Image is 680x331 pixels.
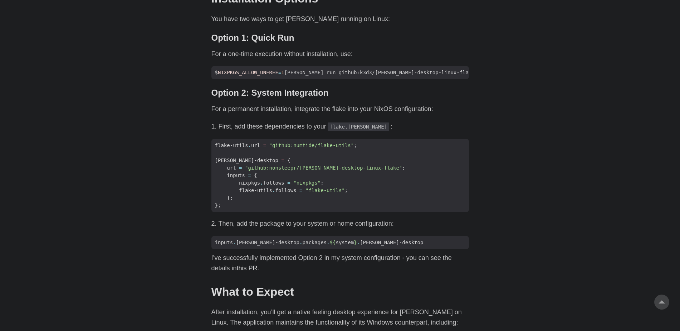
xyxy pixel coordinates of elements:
[321,180,323,186] span: ;
[248,142,251,148] span: .
[357,240,360,245] span: .
[211,49,469,59] p: For a one-time execution without installation, use:
[299,187,302,193] span: =
[328,122,390,131] code: flake.[PERSON_NAME]
[239,187,272,193] span: flake-utils
[402,165,405,171] span: ;
[236,240,299,245] span: [PERSON_NAME]-desktop
[211,104,469,114] p: For a permanent installation, integrate the flake into your NixOS configuration:
[211,14,469,24] p: You have two ways to get [PERSON_NAME] running on Linux:
[281,70,284,75] span: 1
[272,187,275,193] span: .
[211,253,469,274] p: I’ve successfully implemented Option 2 in my system configuration - you can see the details in .
[305,187,345,193] span: "flake-utils"
[211,307,469,328] p: After installation, you’ll get a native feeling desktop experience for [PERSON_NAME] on Linux. Th...
[336,240,354,245] span: system
[218,70,278,75] span: NIXPKGS_ALLOW_UNFREE
[219,121,469,132] li: First, add these dependencies to your :
[327,240,329,245] span: .
[263,142,266,148] span: =
[245,165,402,171] span: "github:nonsleepr/[PERSON_NAME]-desktop-linux-flake"
[219,219,469,229] li: Then, add the package to your system or home configuration:
[211,88,469,98] h3: Option 2: System Integration
[248,172,251,178] span: =
[215,240,233,245] span: inputs
[211,285,469,299] h2: What to Expect
[303,240,327,245] span: packages
[293,180,321,186] span: "nixpkgs"
[215,142,248,148] span: flake-utils
[287,180,290,186] span: =
[299,240,302,245] span: .
[239,180,260,186] span: nixpkgs
[260,180,263,186] span: .
[215,157,278,163] span: [PERSON_NAME]-desktop
[287,157,290,163] span: {
[281,157,284,163] span: =
[239,165,242,171] span: =
[263,180,284,186] span: follows
[345,187,348,193] span: ;
[354,142,357,148] span: ;
[254,172,257,178] span: {
[275,187,296,193] span: follows
[654,295,669,310] a: go to top
[233,240,236,245] span: .
[354,240,357,245] span: }
[211,33,469,43] h3: Option 1: Quick Run
[215,202,221,208] span: };
[227,195,233,201] span: };
[269,142,354,148] span: "github:numtide/flake-utils"
[278,70,281,75] span: =
[360,240,423,245] span: [PERSON_NAME]-desktop
[251,142,260,148] span: url
[227,172,245,178] span: inputs
[330,240,336,245] span: ${
[227,165,236,171] span: url
[211,69,506,76] span: $ [PERSON_NAME] run github:k3d3/[PERSON_NAME]-desktop-linux-flake --impure
[237,265,258,272] a: this PR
